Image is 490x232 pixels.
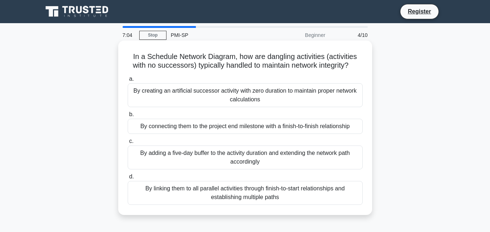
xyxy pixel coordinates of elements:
div: By creating an artificial successor activity with zero duration to maintain proper network calcul... [128,83,363,107]
span: c. [129,138,133,144]
h5: In a Schedule Network Diagram, how are dangling activities (activities with no successors) typica... [127,52,363,70]
div: 4/10 [330,28,372,42]
div: By adding a five-day buffer to the activity duration and extending the network path accordingly [128,145,363,169]
div: PMI-SP [166,28,266,42]
a: Stop [139,31,166,40]
div: By linking them to all parallel activities through finish-to-start relationships and establishing... [128,181,363,205]
a: Register [403,7,435,16]
span: d. [129,173,134,180]
div: By connecting them to the project end milestone with a finish-to-finish relationship [128,119,363,134]
div: 7:04 [118,28,139,42]
span: a. [129,76,134,82]
div: Beginner [266,28,330,42]
span: b. [129,111,134,117]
